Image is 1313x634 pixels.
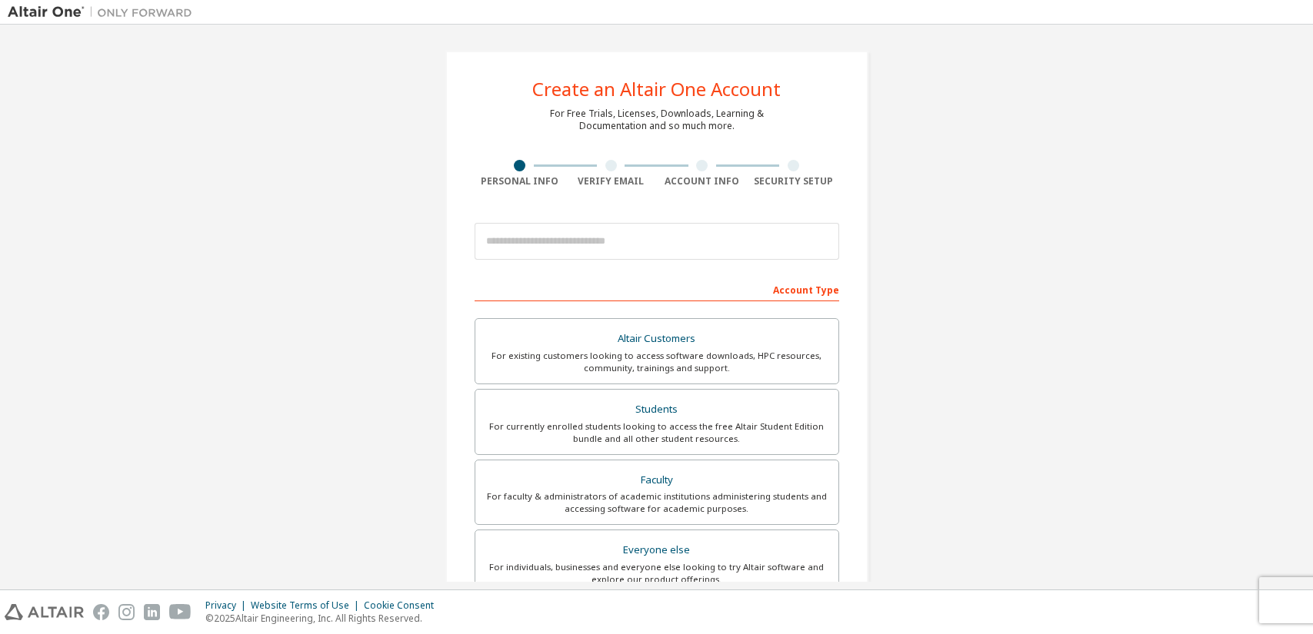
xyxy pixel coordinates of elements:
div: Personal Info [475,175,566,188]
img: youtube.svg [169,604,192,620]
div: For Free Trials, Licenses, Downloads, Learning & Documentation and so much more. [550,108,764,132]
div: Everyone else [485,539,829,561]
img: facebook.svg [93,604,109,620]
div: Privacy [205,599,251,612]
img: altair_logo.svg [5,604,84,620]
div: For existing customers looking to access software downloads, HPC resources, community, trainings ... [485,350,829,374]
div: Faculty [485,470,829,491]
img: Altair One [8,5,200,20]
div: Security Setup [748,175,839,188]
div: For currently enrolled students looking to access the free Altair Student Edition bundle and all ... [485,420,829,445]
div: Create an Altair One Account [532,80,781,98]
div: Verify Email [565,175,657,188]
div: Website Terms of Use [251,599,364,612]
div: Altair Customers [485,328,829,350]
div: Cookie Consent [364,599,443,612]
div: Account Info [657,175,748,188]
div: Account Type [475,277,839,301]
div: For individuals, businesses and everyone else looking to try Altair software and explore our prod... [485,561,829,586]
img: linkedin.svg [144,604,160,620]
div: For faculty & administrators of academic institutions administering students and accessing softwa... [485,490,829,515]
img: instagram.svg [118,604,135,620]
p: © 2025 Altair Engineering, Inc. All Rights Reserved. [205,612,443,625]
div: Students [485,399,829,420]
